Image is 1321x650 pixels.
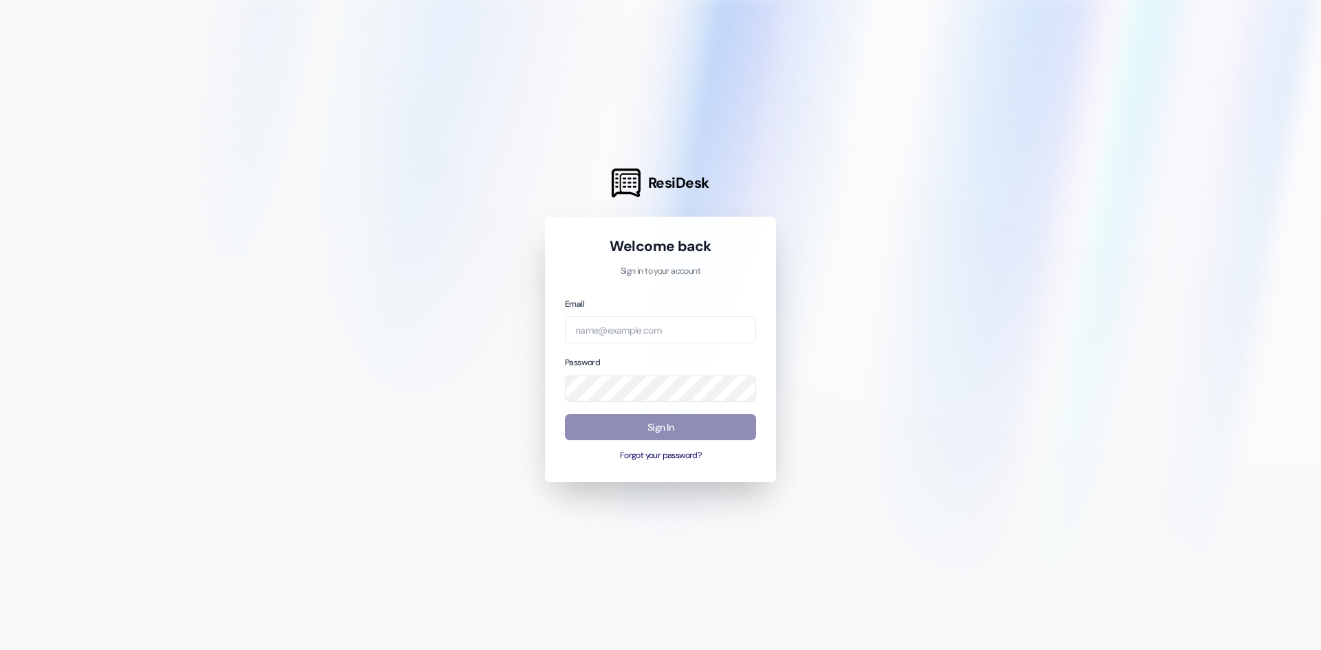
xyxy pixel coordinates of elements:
input: name@example.com [565,316,756,343]
button: Forgot your password? [565,450,756,462]
img: ResiDesk Logo [612,169,641,197]
span: ResiDesk [648,173,709,193]
button: Sign In [565,414,756,441]
p: Sign in to your account [565,266,756,278]
label: Email [565,299,584,310]
label: Password [565,357,600,368]
h1: Welcome back [565,237,756,256]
